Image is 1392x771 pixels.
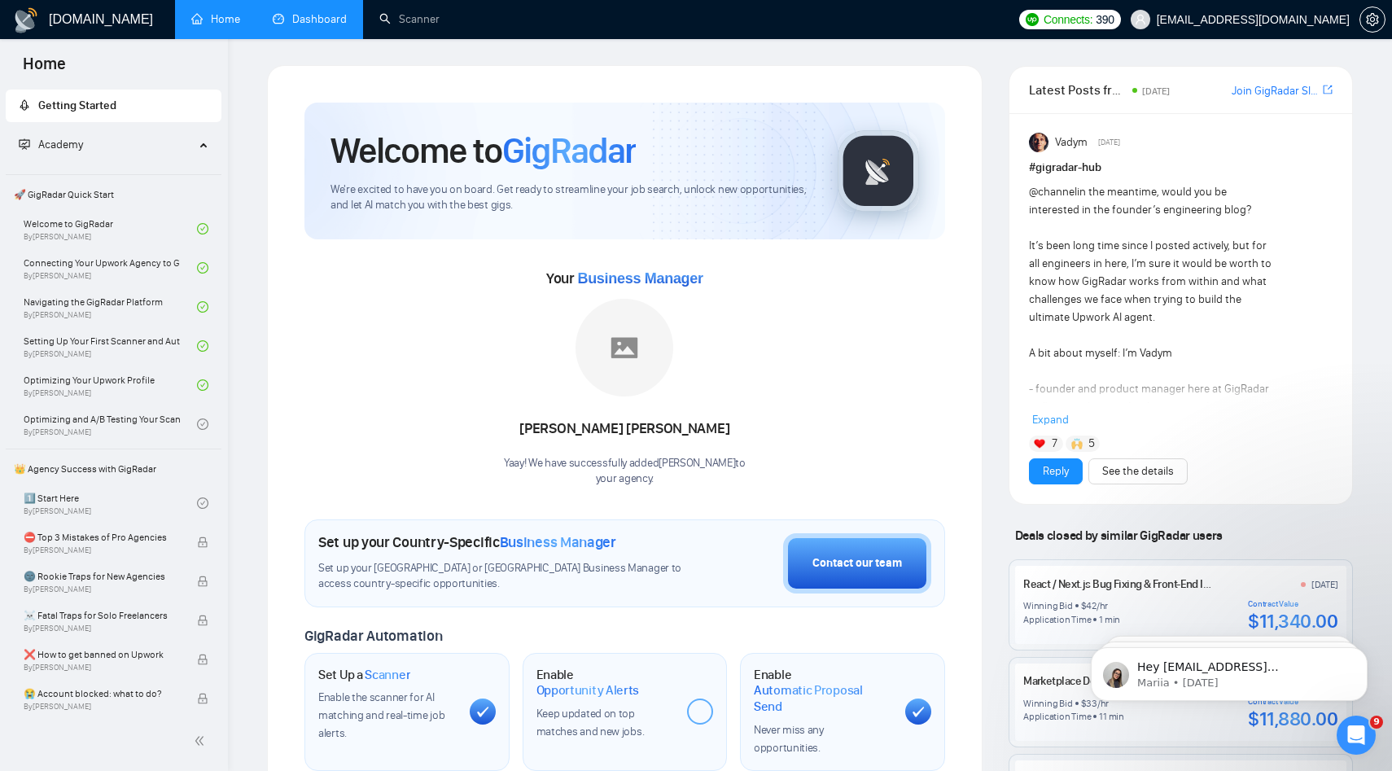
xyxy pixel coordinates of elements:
[1359,7,1385,33] button: setting
[7,178,220,211] span: 🚀 GigRadar Quick Start
[1323,83,1333,96] span: export
[1370,716,1383,729] span: 9
[318,533,616,551] h1: Set up your Country-Specific
[576,299,673,396] img: placeholder.png
[318,667,410,683] h1: Set Up a
[24,607,180,624] span: ☠️ Fatal Traps for Solo Freelancers
[1029,185,1077,199] span: @channel
[191,12,240,26] a: homeHome
[754,723,824,755] span: Never miss any opportunities.
[24,328,197,364] a: Setting Up Your First Scanner and Auto-BidderBy[PERSON_NAME]
[1009,521,1229,550] span: Deals closed by similar GigRadar users
[1029,159,1333,177] h1: # gigradar-hub
[1055,134,1088,151] span: Vadym
[197,615,208,626] span: lock
[24,568,180,585] span: 🌚 Rookie Traps for New Agencies
[1029,458,1083,484] button: Reply
[1135,14,1146,25] span: user
[24,545,180,555] span: By [PERSON_NAME]
[1248,609,1337,633] div: $11,340.00
[1097,599,1108,612] div: /hr
[318,690,444,740] span: Enable the scanner for AI matching and real-time job alerts.
[1071,438,1083,449] img: 🙌
[1337,716,1376,755] iframe: Intercom live chat
[1360,13,1385,26] span: setting
[1086,599,1097,612] div: 42
[19,138,30,150] span: fund-projection-screen
[1029,133,1048,152] img: Vadym
[197,418,208,430] span: check-circle
[1052,436,1057,452] span: 7
[24,646,180,663] span: ❌ How to get banned on Upwork
[1088,458,1188,484] button: See the details
[24,624,180,633] span: By [PERSON_NAME]
[24,211,197,247] a: Welcome to GigRadarBy[PERSON_NAME]
[504,456,746,487] div: Yaay! We have successfully added [PERSON_NAME] to
[1066,613,1392,727] iframe: Intercom notifications message
[1034,438,1045,449] img: ❤️
[6,90,221,122] li: Getting Started
[546,269,703,287] span: Your
[1029,80,1127,100] span: Latest Posts from the GigRadar Community
[71,63,281,77] p: Message from Mariia, sent 1d ago
[197,537,208,548] span: lock
[197,654,208,665] span: lock
[330,129,636,173] h1: Welcome to
[1323,82,1333,98] a: export
[1032,413,1069,427] span: Expand
[197,262,208,274] span: check-circle
[1311,578,1338,591] div: [DATE]
[1023,599,1072,612] div: Winning Bid
[577,270,703,287] span: Business Manager
[1023,697,1072,710] div: Winning Bid
[500,533,616,551] span: Business Manager
[1029,183,1272,667] div: in the meantime, would you be interested in the founder’s engineering blog? It’s been long time s...
[273,12,347,26] a: dashboardDashboard
[71,47,281,270] span: Hey [EMAIL_ADDRESS][DOMAIN_NAME], Looks like your Upwork agency FutureSells ran out of connects. ...
[536,682,640,699] span: Opportunity Alerts
[318,561,686,592] span: Set up your [GEOGRAPHIC_DATA] or [GEOGRAPHIC_DATA] Business Manager to access country-specific op...
[330,182,812,213] span: We're excited to have you on board. Get ready to streamline your job search, unlock new opportuni...
[10,52,79,86] span: Home
[812,554,902,572] div: Contact our team
[1081,599,1087,612] div: $
[13,7,39,33] img: logo
[783,533,931,594] button: Contact our team
[197,497,208,509] span: check-circle
[502,129,636,173] span: GigRadar
[197,301,208,313] span: check-circle
[536,707,645,738] span: Keep updated on top matches and new jobs.
[24,367,197,403] a: Optimizing Your Upwork ProfileBy[PERSON_NAME]
[304,627,442,645] span: GigRadar Automation
[24,663,180,672] span: By [PERSON_NAME]
[754,667,892,715] h1: Enable
[197,340,208,352] span: check-circle
[1248,599,1337,609] div: Contract Value
[24,289,197,325] a: Navigating the GigRadar PlatformBy[PERSON_NAME]
[504,471,746,487] p: your agency .
[24,529,180,545] span: ⛔ Top 3 Mistakes of Pro Agencies
[536,667,675,699] h1: Enable
[1359,13,1385,26] a: setting
[1088,436,1095,452] span: 5
[197,223,208,234] span: check-circle
[19,99,30,111] span: rocket
[504,415,746,443] div: [PERSON_NAME] [PERSON_NAME]
[197,576,208,587] span: lock
[1023,613,1091,626] div: Application Time
[1023,674,1132,688] a: Marketplace Developer
[19,138,83,151] span: Academy
[7,453,220,485] span: 👑 Agency Success with GigRadar
[24,406,197,442] a: Optimizing and A/B Testing Your Scanner for Better ResultsBy[PERSON_NAME]
[24,686,180,702] span: 😭 Account blocked: what to do?
[194,733,210,749] span: double-left
[1044,11,1092,28] span: Connects:
[1098,135,1120,150] span: [DATE]
[24,702,180,712] span: By [PERSON_NAME]
[1026,13,1039,26] img: upwork-logo.png
[838,130,919,212] img: gigradar-logo.png
[197,379,208,391] span: check-circle
[24,250,197,286] a: Connecting Your Upwork Agency to GigRadarBy[PERSON_NAME]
